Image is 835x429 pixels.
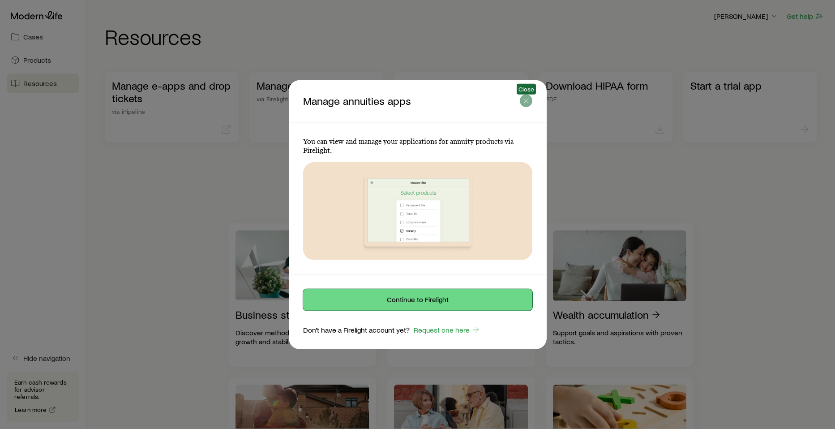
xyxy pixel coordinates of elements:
[303,325,410,334] p: Don’t have a Firelight account yet?
[303,289,532,311] button: Continue to Firelight
[303,94,520,108] p: Manage annuities apps
[413,325,481,335] a: Request one here
[518,86,535,93] span: Close
[303,137,532,155] p: You can view and manage your applications for annuity products via Firelight.
[336,162,499,260] img: Manage annuities apps signposting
